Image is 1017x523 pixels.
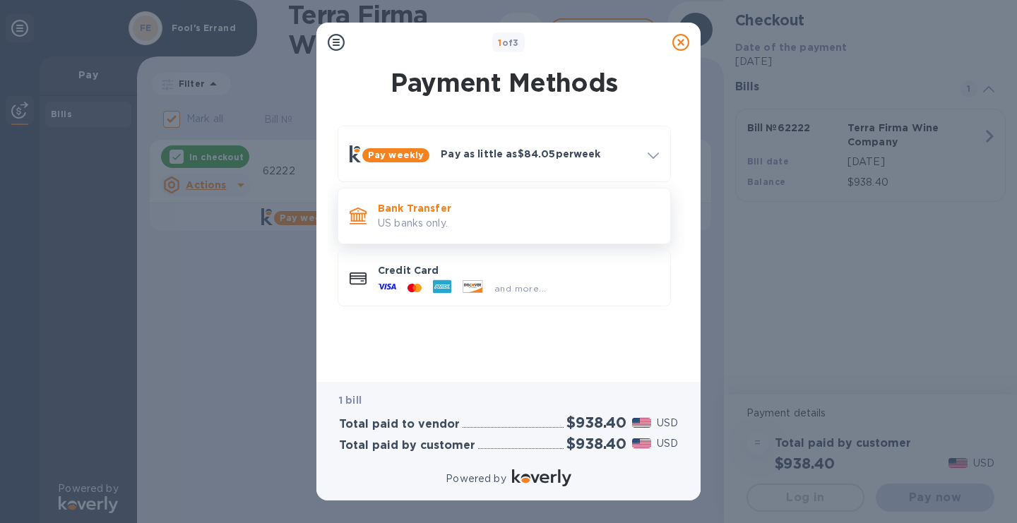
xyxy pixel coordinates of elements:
[339,395,362,406] b: 1 bill
[498,37,501,48] span: 1
[378,201,659,215] p: Bank Transfer
[339,439,475,452] h3: Total paid by customer
[632,438,651,448] img: USD
[335,68,674,97] h1: Payment Methods
[512,469,571,486] img: Logo
[378,263,659,277] p: Credit Card
[566,414,626,431] h2: $938.40
[657,436,678,451] p: USD
[566,435,626,452] h2: $938.40
[632,418,651,428] img: USD
[446,471,506,486] p: Powered by
[657,416,678,431] p: USD
[368,150,424,160] b: Pay weekly
[494,283,546,294] span: and more...
[441,147,636,161] p: Pay as little as $84.05 per week
[339,418,460,431] h3: Total paid to vendor
[498,37,519,48] b: of 3
[378,216,659,231] p: US banks only.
